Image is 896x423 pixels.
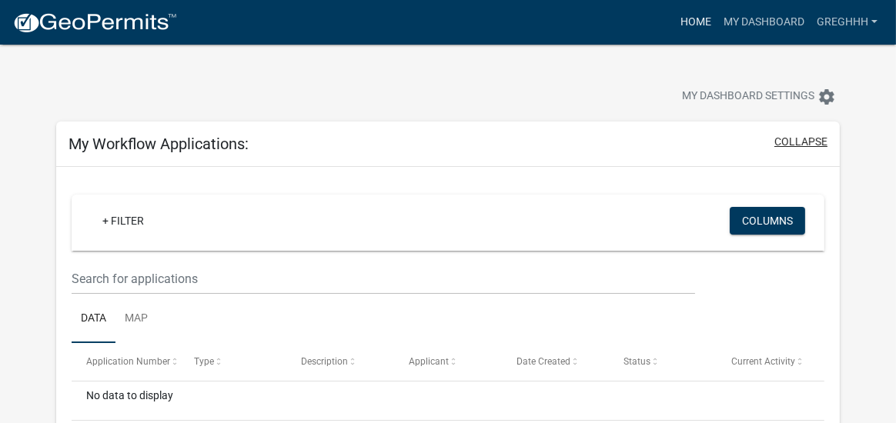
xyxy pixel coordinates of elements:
span: Application Number [86,356,170,367]
input: Search for applications [72,263,695,295]
a: Map [115,295,157,344]
h5: My Workflow Applications: [69,135,249,153]
datatable-header-cell: Application Number [72,343,179,380]
span: Applicant [409,356,449,367]
datatable-header-cell: Current Activity [717,343,824,380]
datatable-header-cell: Description [286,343,394,380]
datatable-header-cell: Applicant [394,343,502,380]
datatable-header-cell: Type [179,343,287,380]
span: My Dashboard Settings [682,88,814,106]
datatable-header-cell: Date Created [501,343,609,380]
a: My Dashboard [717,8,811,37]
a: GregHHH [811,8,884,37]
button: My Dashboard Settingssettings [670,82,848,112]
a: Data [72,295,115,344]
i: settings [817,88,836,106]
a: Home [674,8,717,37]
span: Status [624,356,650,367]
span: Description [302,356,349,367]
span: Current Activity [731,356,795,367]
button: collapse [774,134,827,150]
div: No data to display [72,381,824,420]
span: Date Created [517,356,570,367]
button: Columns [730,207,805,235]
datatable-header-cell: Status [609,343,717,380]
span: Type [194,356,214,367]
a: + Filter [90,207,156,235]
